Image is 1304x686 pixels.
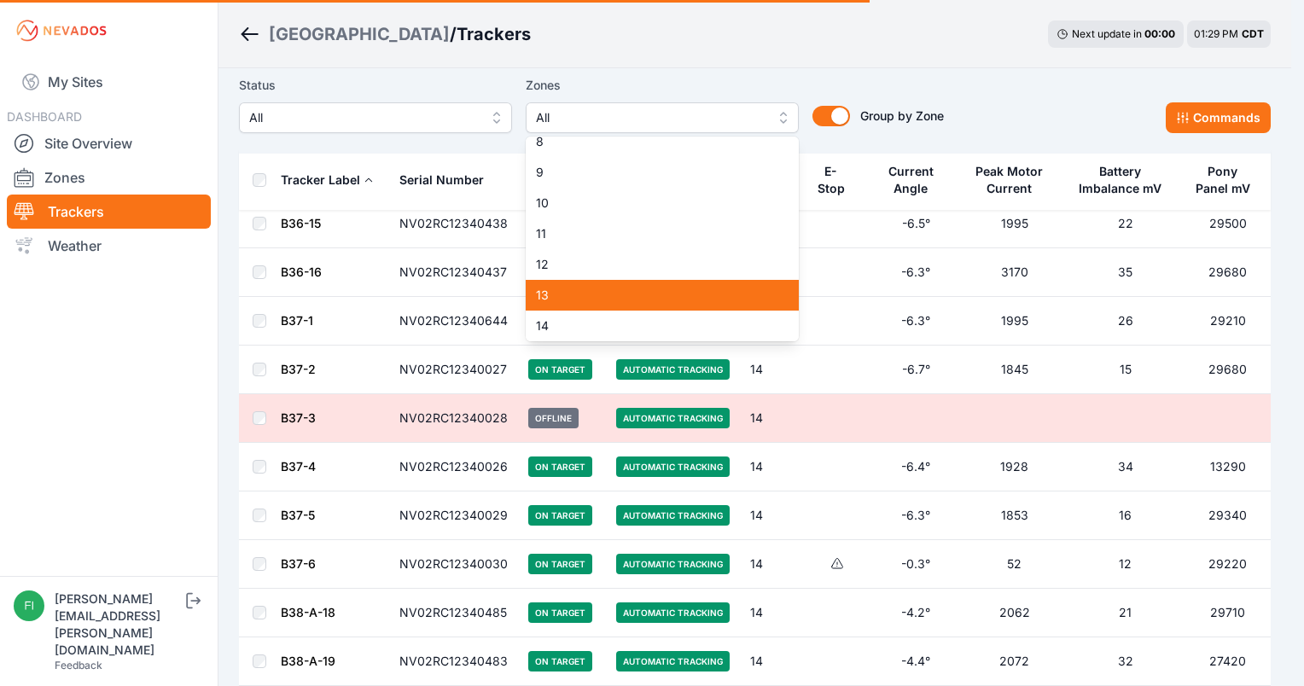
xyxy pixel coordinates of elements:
[536,256,768,273] span: 12
[536,195,768,212] span: 10
[536,133,768,150] span: 8
[536,164,768,181] span: 9
[536,225,768,242] span: 11
[526,137,799,341] div: All
[526,102,799,133] button: All
[536,108,765,128] span: All
[536,287,768,304] span: 13
[536,317,768,334] span: 14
